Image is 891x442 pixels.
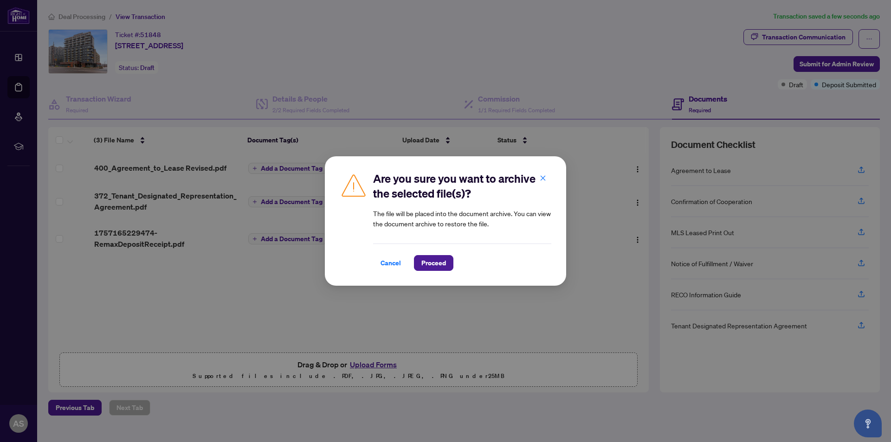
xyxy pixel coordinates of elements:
[381,256,401,270] span: Cancel
[373,208,551,229] article: The file will be placed into the document archive. You can view the document archive to restore t...
[373,171,551,201] h2: Are you sure you want to archive the selected file(s)?
[540,175,546,181] span: close
[414,255,453,271] button: Proceed
[373,255,408,271] button: Cancel
[340,171,368,199] img: Caution Icon
[421,256,446,270] span: Proceed
[854,410,882,437] button: Open asap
